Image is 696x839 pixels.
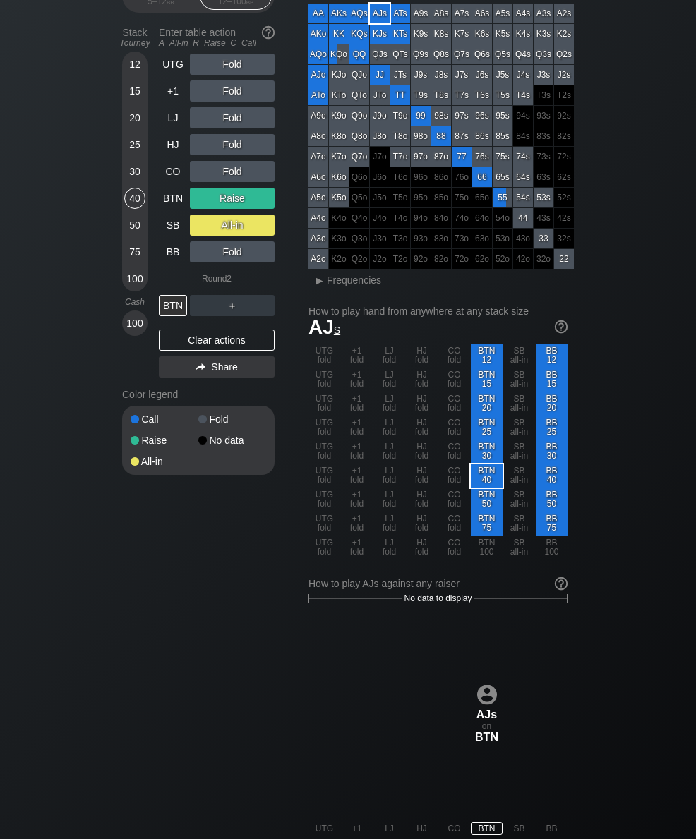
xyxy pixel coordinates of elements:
div: BB 20 [536,392,568,416]
div: CO fold [438,440,470,464]
div: CO fold [438,416,470,440]
div: KJs [370,24,390,44]
div: KTo [329,85,349,105]
div: 75 [124,241,145,262]
div: 100% fold in prior round [513,126,533,146]
div: Clear actions [159,330,275,351]
div: BTN 20 [471,392,503,416]
div: 100% fold in prior round [349,188,369,207]
span: Frequencies [327,274,381,286]
div: LJ fold [373,344,405,368]
div: Fold [190,80,275,102]
div: KTs [390,24,410,44]
div: UTG fold [308,392,340,416]
div: 20 [124,107,145,128]
div: UTG fold [308,464,340,488]
div: A2s [554,4,574,23]
div: Fold [190,241,275,262]
div: LJ [159,107,187,128]
div: All-in [190,215,275,236]
div: 25 [124,134,145,155]
div: J6s [472,65,492,85]
div: 100% fold in prior round [493,229,512,248]
div: QJo [349,65,369,85]
div: HJ fold [406,512,438,536]
div: BB 50 [536,488,568,512]
div: 100% fold in prior round [534,85,553,105]
div: +1 fold [341,512,373,536]
div: 100% fold in prior round [534,208,553,228]
div: UTG fold [308,416,340,440]
div: Share [159,356,275,378]
div: T9o [390,106,410,126]
div: 100% fold in prior round [513,249,533,269]
div: T7o [390,147,410,167]
div: 100 [124,313,145,334]
div: 98s [431,106,451,126]
div: ATo [308,85,328,105]
div: BTN 40 [471,464,503,488]
div: 76s [472,147,492,167]
div: T5s [493,85,512,105]
div: 100% fold in prior round [370,208,390,228]
div: 97o [411,147,431,167]
div: KJo [329,65,349,85]
div: 53s [534,188,553,207]
div: SB all-in [503,368,535,392]
div: 96s [472,106,492,126]
div: Q2s [554,44,574,64]
div: T8o [390,126,410,146]
div: 100% fold in prior round [452,249,472,269]
div: LJ fold [373,392,405,416]
div: SB all-in [503,392,535,416]
div: BTN 50 [471,488,503,512]
div: SB all-in [503,464,535,488]
div: UTG fold [308,488,340,512]
div: 100% fold in prior round [513,229,533,248]
div: +1 fold [341,416,373,440]
div: All-in [131,457,198,466]
div: 88 [431,126,451,146]
div: 100% fold in prior round [452,167,472,187]
div: 100% fold in prior round [554,85,574,105]
div: 74s [513,147,533,167]
div: A7s [452,4,472,23]
div: HJ fold [406,536,438,560]
div: BTN [159,295,187,316]
div: Stack [116,21,153,54]
img: icon-avatar.b40e07d9.svg [477,684,497,704]
div: Raise [190,188,275,209]
div: 30 [124,161,145,182]
div: Q3s [534,44,553,64]
div: A8s [431,4,451,23]
div: A3o [308,229,328,248]
div: Q6s [472,44,492,64]
div: +1 fold [341,368,373,392]
div: 100% fold in prior round [534,126,553,146]
div: 100% fold in prior round [390,249,410,269]
div: 100% fold in prior round [431,167,451,187]
div: 100% fold in prior round [472,208,492,228]
div: 50 [124,215,145,236]
div: Fold [198,414,266,424]
div: CO fold [438,464,470,488]
div: BB [159,241,187,262]
div: ATs [390,4,410,23]
div: 100 [124,268,145,289]
div: 100% fold in prior round [411,208,431,228]
div: 100% fold in prior round [390,188,410,207]
div: 100% fold in prior round [493,249,512,269]
div: BTN 100 [471,536,503,560]
div: CO fold [438,368,470,392]
div: A3s [534,4,553,23]
div: 97s [452,106,472,126]
div: 100% fold in prior round [411,249,431,269]
div: +1 fold [341,488,373,512]
div: JTs [390,65,410,85]
div: 86s [472,126,492,146]
div: 100% fold in prior round [534,106,553,126]
div: 100% fold in prior round [534,249,553,269]
div: J8s [431,65,451,85]
div: AA [308,4,328,23]
div: CO fold [438,488,470,512]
